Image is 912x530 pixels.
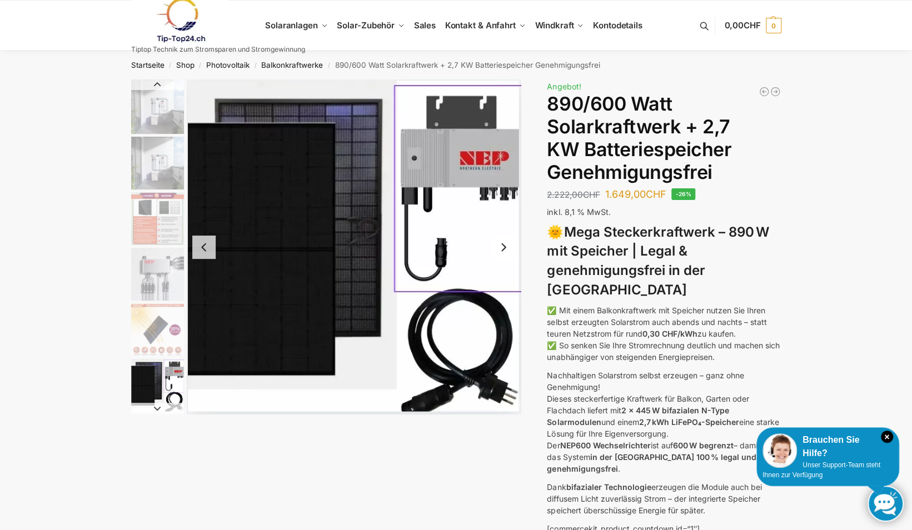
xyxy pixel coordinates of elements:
[547,481,781,516] p: Dank erzeugen die Module auch bei diffusem Licht zuverlässig Strom – der integrierte Speicher spe...
[323,61,335,70] span: /
[131,46,305,53] p: Tiptop Technik zum Stromsparen und Stromgewinnung
[582,189,600,200] span: CHF
[187,79,521,414] img: Balkonkraftwerk 860
[445,20,516,31] span: Kontakt & Anfahrt
[744,20,761,31] span: CHF
[547,223,781,300] h3: 🌞
[128,246,184,302] li: 4 / 12
[766,18,781,33] span: 0
[206,61,250,69] a: Photovoltaik
[639,417,739,427] strong: 2,7 kWh LiFePO₄-Speicher
[440,1,530,51] a: Kontakt & Anfahrt
[759,86,770,97] a: Balkonkraftwerk 445/600 Watt Bificial
[128,302,184,357] li: 5 / 12
[763,433,893,460] div: Brauchen Sie Hilfe?
[724,20,760,31] span: 0,00
[492,236,515,259] button: Next slide
[881,431,893,443] i: Schließen
[250,61,261,70] span: /
[593,20,642,31] span: Kontodetails
[724,9,781,42] a: 0,00CHF 0
[547,93,781,183] h1: 890/600 Watt Solarkraftwerk + 2,7 KW Batteriespeicher Genehmigungsfrei
[128,191,184,246] li: 3 / 12
[131,61,165,69] a: Startseite
[165,61,176,70] span: /
[530,1,589,51] a: Windkraft
[770,86,781,97] a: Balkonkraftwerk 890 Watt Solarmodulleistung mit 2kW/h Zendure Speicher
[261,61,323,69] a: Balkonkraftwerke
[131,192,184,245] img: Bificial im Vergleich zu billig Modulen
[176,61,195,69] a: Shop
[131,303,184,356] img: Bificial 30 % mehr Leistung
[547,224,769,298] strong: Mega Steckerkraftwerk – 890 W mit Speicher | Legal & genehmigungsfrei in der [GEOGRAPHIC_DATA]
[671,188,695,200] span: -26%
[547,452,756,473] strong: in der [GEOGRAPHIC_DATA] 100 % legal und genehmigungsfrei
[414,20,436,31] span: Sales
[547,189,600,200] bdi: 2.222,00
[131,403,184,414] button: Next slide
[337,20,395,31] span: Solar-Zubehör
[547,406,729,427] strong: 2 x 445 W bifazialen N-Type Solarmodulen
[128,135,184,191] li: 2 / 12
[763,433,797,468] img: Customer service
[131,359,184,412] img: Balkonkraftwerk 860
[547,82,581,91] span: Angebot!
[645,188,666,200] span: CHF
[111,51,801,79] nav: Breadcrumb
[128,79,184,135] li: 1 / 12
[131,248,184,301] img: BDS1000
[131,79,184,134] img: Balkonkraftwerk mit 2,7kw Speicher
[547,304,781,363] p: ✅ Mit einem Balkonkraftwerk mit Speicher nutzen Sie Ihren selbst erzeugten Solarstrom auch abends...
[589,1,647,51] a: Kontodetails
[672,441,733,450] strong: 600 W begrenzt
[128,357,184,413] li: 6 / 12
[409,1,440,51] a: Sales
[547,369,781,474] p: Nachhaltigen Solarstrom selbst erzeugen – ganz ohne Genehmigung! Dieses steckerfertige Kraftwerk ...
[535,20,574,31] span: Windkraft
[763,461,880,479] span: Unser Support-Team steht Ihnen zur Verfügung
[187,79,521,414] li: 6 / 12
[560,441,650,450] strong: NEP600 Wechselrichter
[547,207,610,217] span: inkl. 8,1 % MwSt.
[128,413,184,468] li: 7 / 12
[566,482,651,492] strong: bifazialer Technologie
[131,79,184,90] button: Previous slide
[195,61,206,70] span: /
[332,1,409,51] a: Solar-Zubehör
[642,329,697,338] strong: 0,30 CHF/kWh
[131,137,184,189] img: Balkonkraftwerk mit 2,7kw Speicher
[192,236,216,259] button: Previous slide
[265,20,318,31] span: Solaranlagen
[605,188,666,200] bdi: 1.649,00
